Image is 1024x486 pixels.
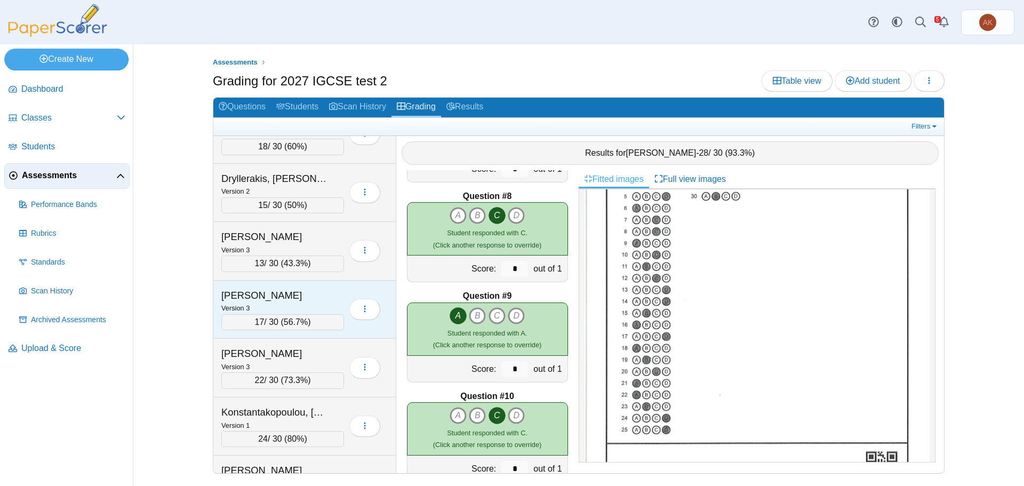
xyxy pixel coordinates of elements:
[699,148,708,157] span: 28
[221,304,250,312] small: Version 3
[31,257,125,268] span: Standards
[255,259,265,268] span: 13
[447,329,527,337] span: Student responded with A.
[460,391,514,402] b: Question #10
[450,207,467,224] i: A
[213,58,258,66] span: Assessments
[221,197,344,213] div: / 30 ( )
[4,77,130,102] a: Dashboard
[258,142,268,151] span: 18
[508,407,525,424] i: D
[287,201,304,210] span: 50%
[983,19,993,26] span: Anna Kostouki
[773,76,821,85] span: Table view
[835,70,911,92] a: Add student
[4,4,111,37] img: PaperScorer
[4,49,129,70] a: Create New
[21,112,117,124] span: Classes
[762,70,833,92] a: Table view
[221,187,250,195] small: Version 2
[508,207,525,224] i: D
[221,431,344,447] div: / 30 ( )
[4,163,130,189] a: Assessments
[15,307,130,333] a: Archived Assessments
[531,256,567,282] div: out of 1
[15,278,130,304] a: Scan History
[4,134,130,160] a: Students
[450,407,467,424] i: A
[21,141,125,153] span: Students
[489,307,506,324] i: C
[221,230,328,244] div: [PERSON_NAME]
[31,315,125,325] span: Archived Assessments
[579,170,649,188] a: Fitted images
[531,356,567,382] div: out of 1
[489,207,506,224] i: C
[287,434,304,443] span: 80%
[447,229,527,237] span: Student responded with C.
[31,228,125,239] span: Rubrics
[463,190,512,202] b: Question #8
[221,347,328,361] div: [PERSON_NAME]
[221,405,328,419] div: Konstantakopoulou, [PERSON_NAME]
[221,372,344,388] div: / 30 ( )
[221,289,328,302] div: [PERSON_NAME]
[441,98,489,117] a: Results
[31,286,125,297] span: Scan History
[210,56,260,69] a: Assessments
[846,76,900,85] span: Add student
[258,201,268,210] span: 15
[407,256,499,282] div: Score:
[626,148,697,157] span: [PERSON_NAME]
[21,342,125,354] span: Upload & Score
[649,170,731,188] a: Full view images
[508,307,525,324] i: D
[271,98,324,117] a: Students
[324,98,391,117] a: Scan History
[221,139,344,155] div: / 30 ( )
[433,429,541,449] small: (Click another response to override)
[221,172,328,186] div: Dryllerakis, [PERSON_NAME]
[213,98,271,117] a: Questions
[932,11,956,34] a: Alerts
[287,142,304,151] span: 60%
[469,207,486,224] i: B
[4,29,111,38] a: PaperScorer
[4,336,130,362] a: Upload & Score
[489,407,506,424] i: C
[221,363,250,371] small: Version 3
[15,192,130,218] a: Performance Bands
[284,259,308,268] span: 43.3%
[258,434,268,443] span: 24
[407,356,499,382] div: Score:
[213,72,387,90] h1: Grading for 2027 IGCSE test 2
[463,290,512,302] b: Question #9
[221,129,250,137] small: Version 2
[221,464,328,477] div: [PERSON_NAME]
[31,200,125,210] span: Performance Bands
[469,407,486,424] i: B
[531,456,567,482] div: out of 1
[255,317,265,326] span: 17
[15,221,130,246] a: Rubrics
[4,106,130,131] a: Classes
[391,98,441,117] a: Grading
[221,246,250,254] small: Version 3
[728,148,752,157] span: 93.3%
[433,329,541,349] small: (Click another response to override)
[961,10,1014,35] a: Anna Kostouki
[407,456,499,482] div: Score:
[402,141,939,165] div: Results for - / 30 ( )
[15,250,130,275] a: Standards
[447,429,527,437] span: Student responded with C.
[21,83,125,95] span: Dashboard
[22,170,116,181] span: Assessments
[433,229,541,249] small: (Click another response to override)
[255,376,265,385] span: 22
[531,156,567,182] div: out of 1
[284,317,308,326] span: 56.7%
[284,376,308,385] span: 73.3%
[979,14,996,31] span: Anna Kostouki
[221,421,250,429] small: Version 1
[221,256,344,272] div: / 30 ( )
